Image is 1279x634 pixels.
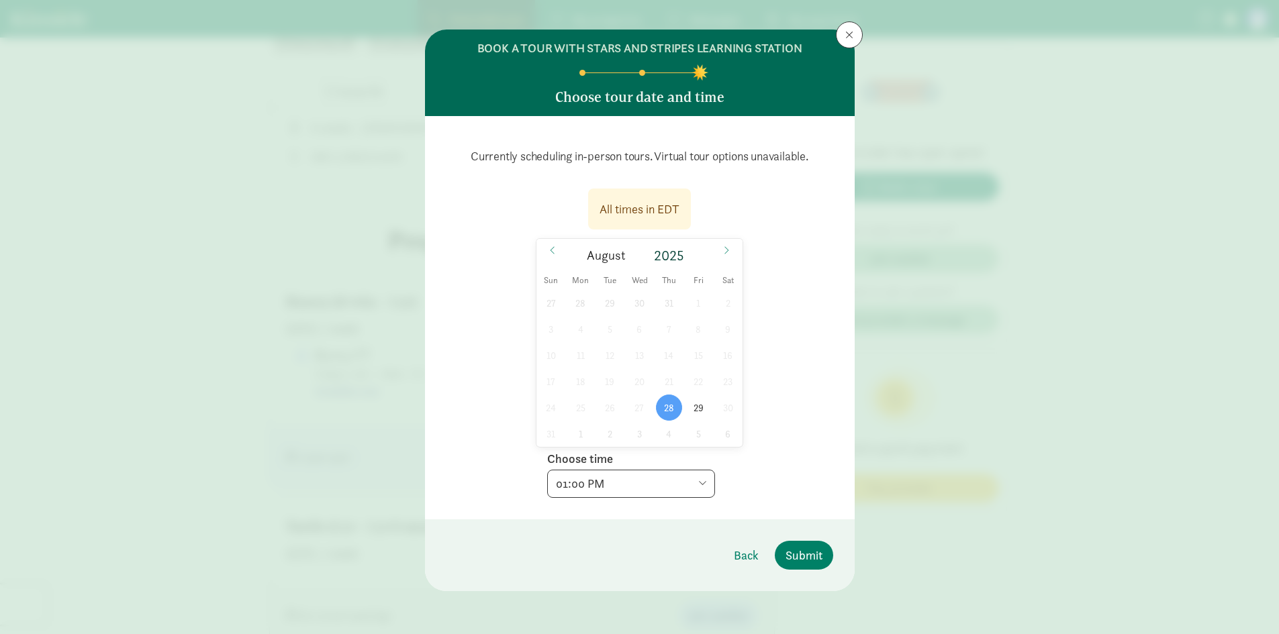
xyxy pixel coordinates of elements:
[656,394,682,421] span: August 28, 2025
[555,89,724,105] h5: Choose tour date and time
[547,451,613,467] label: Choose time
[655,276,684,285] span: Thu
[587,250,626,262] span: August
[596,276,625,285] span: Tue
[446,138,833,175] p: Currently scheduling in-person tours. Virtual tour options unavailable.
[600,200,679,218] div: All times in EDT
[723,541,769,570] button: Back
[685,394,712,421] span: August 29, 2025
[786,546,822,564] span: Submit
[775,541,833,570] button: Submit
[566,276,596,285] span: Mon
[536,276,566,285] span: Sun
[477,40,802,56] h6: BOOK A TOUR WITH STARS AND STRIPES LEARNING STATION
[683,276,713,285] span: Fri
[713,276,743,285] span: Sat
[567,421,594,447] span: September 1, 2025
[734,546,759,564] span: Back
[625,276,655,285] span: Wed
